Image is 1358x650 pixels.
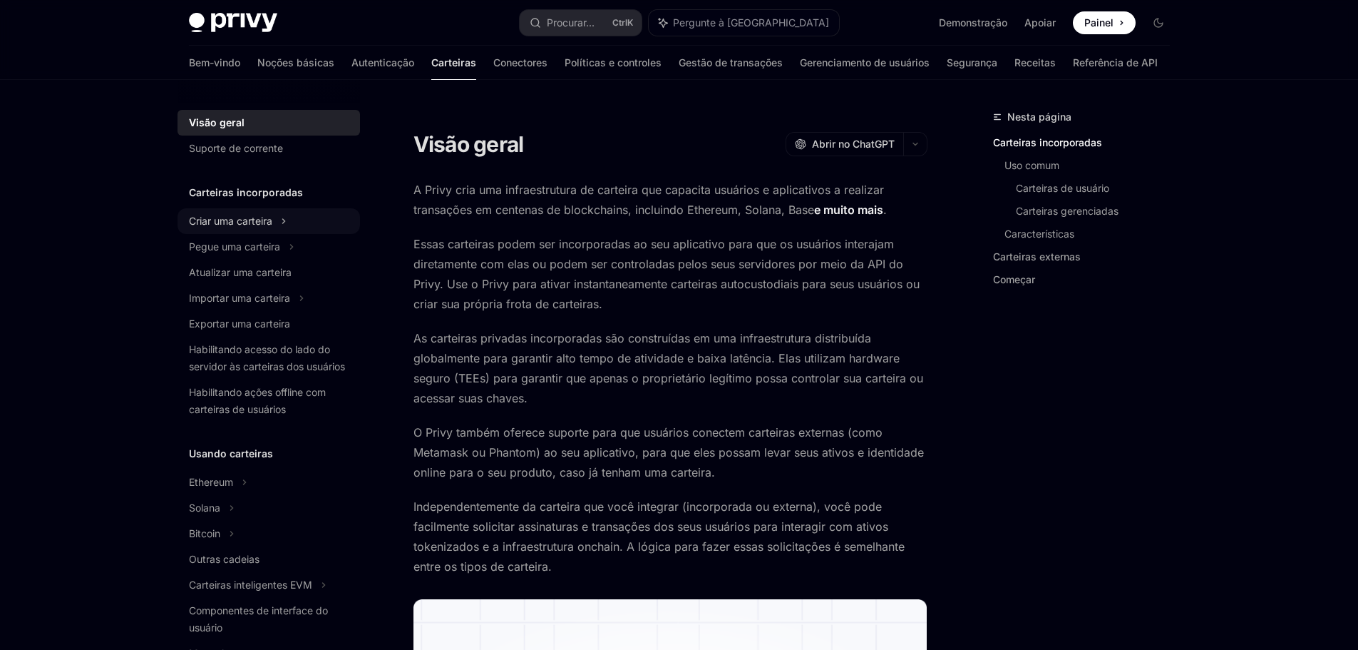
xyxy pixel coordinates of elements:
font: Procurar... [547,16,595,29]
font: Gestão de transações [679,56,783,68]
font: Solana [189,502,220,514]
font: Componentes de interface do usuário [189,604,328,634]
a: Visão geral [178,110,360,136]
font: Carteiras de usuário [1016,182,1109,194]
font: Carteiras [431,56,476,68]
font: Receitas [1014,56,1056,68]
img: logotipo escuro [189,13,277,33]
a: Começar [993,268,1181,291]
font: Exportar uma carteira [189,318,290,330]
a: Características [1004,223,1181,245]
a: Suporte de corrente [178,136,360,161]
a: Carteiras gerenciadas [1016,200,1181,223]
font: Autenticação [351,56,414,68]
font: Carteiras incorporadas [993,136,1102,148]
font: Bitcoin [189,527,220,539]
font: Gerenciamento de usuários [800,56,930,68]
button: Alternar modo escuro [1147,11,1170,34]
font: Ethereum [189,476,233,488]
font: Demonstração [939,16,1007,29]
font: Ctrl [612,17,627,28]
a: Carteiras incorporadas [993,131,1181,154]
font: Referência de API [1073,56,1158,68]
font: K [627,17,633,28]
font: Carteiras inteligentes EVM [189,579,312,591]
font: . [883,203,887,217]
font: Visão geral [413,131,524,157]
a: Outras cadeias [178,547,360,572]
a: Gestão de transações [679,46,783,80]
button: Abrir no ChatGPT [786,132,903,156]
font: Políticas e controles [565,56,662,68]
a: Painel [1073,11,1136,34]
a: Atualizar uma carteira [178,260,360,285]
a: Receitas [1014,46,1056,80]
font: Características [1004,228,1074,240]
font: Abrir no ChatGPT [812,138,895,150]
font: Habilitando ações offline com carteiras de usuários [189,386,326,415]
a: Noções básicas [257,46,334,80]
font: Criar uma carteira [189,215,272,227]
a: Exportar uma carteira [178,311,360,337]
font: Apoiar [1024,16,1056,29]
font: Carteiras gerenciadas [1016,205,1118,217]
font: Habilitando acesso do lado do servidor às carteiras dos usuários [189,343,345,372]
font: Segurança [947,56,997,68]
font: Conectores [493,56,547,68]
font: Pegue uma carteira [189,240,280,253]
font: Painel [1084,16,1113,29]
font: Essas carteiras podem ser incorporadas ao seu aplicativo para que os usuários interajam diretamen... [413,237,920,311]
font: Noções básicas [257,56,334,68]
a: Apoiar [1024,16,1056,30]
a: Segurança [947,46,997,80]
font: As carteiras privadas incorporadas são construídas em uma infraestrutura distribuída globalmente ... [413,331,923,405]
font: Outras cadeias [189,553,259,565]
font: Suporte de corrente [189,142,283,154]
a: Demonstração [939,16,1007,30]
a: Carteiras [431,46,476,80]
a: Autenticação [351,46,414,80]
a: Carteiras de usuário [1016,177,1181,200]
font: Visão geral [189,116,245,128]
font: Usando carteiras [189,447,273,459]
a: Uso comum [1004,154,1181,177]
a: Referência de API [1073,46,1158,80]
a: Componentes de interface do usuário [178,598,360,641]
font: Independentemente da carteira que você integrar (incorporada ou externa), você pode facilmente so... [413,499,905,574]
font: Carteiras incorporadas [189,186,303,198]
font: Nesta página [1007,111,1071,123]
font: A Privy cria uma infraestrutura de carteira que capacita usuários e aplicativos a realizar transa... [413,183,884,217]
a: Carteiras externas [993,245,1181,268]
a: Habilitando ações offline com carteiras de usuários [178,380,360,422]
a: e muito mais [814,203,883,218]
font: Bem-vindo [189,56,240,68]
font: O Privy também oferece suporte para que usuários conectem carteiras externas (como Metamask ou Ph... [413,425,924,479]
font: Pergunte à [GEOGRAPHIC_DATA] [673,16,829,29]
font: Atualizar uma carteira [189,266,292,278]
a: Políticas e controles [565,46,662,80]
font: Uso comum [1004,159,1059,171]
button: Procurar...CtrlK [520,10,642,36]
a: Habilitando acesso do lado do servidor às carteiras dos usuários [178,337,360,380]
button: Pergunte à [GEOGRAPHIC_DATA] [649,10,839,36]
font: Importar uma carteira [189,292,290,304]
font: Carteiras externas [993,250,1081,263]
a: Gerenciamento de usuários [800,46,930,80]
a: Bem-vindo [189,46,240,80]
font: Começar [993,273,1035,285]
a: Conectores [493,46,547,80]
